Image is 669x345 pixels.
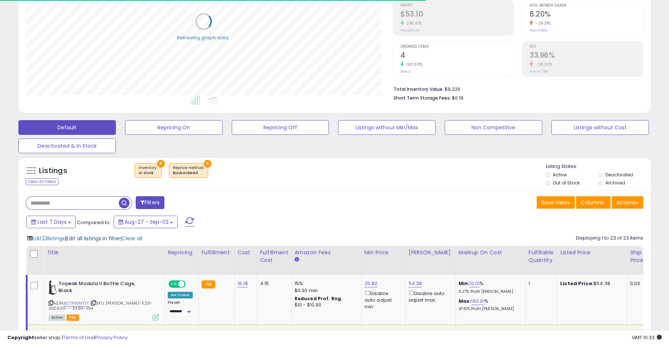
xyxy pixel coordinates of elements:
[139,165,157,176] span: Inventory :
[295,280,356,287] div: 15%
[7,334,34,341] strong: Copyright
[47,249,161,256] div: Title
[26,216,76,228] button: Last 7 Days
[459,289,520,294] p: 6.27% Profit [PERSON_NAME]
[26,178,58,185] div: Clear All Filters
[364,280,378,287] a: 25.82
[295,287,356,294] div: $0.30 min
[409,289,450,303] div: Disable auto adjust max
[95,334,128,341] a: Privacy Policy
[338,120,435,135] button: Listings without Min/Max
[452,94,463,101] span: $0.19
[260,249,288,264] div: Fulfillment Cost
[38,218,67,226] span: Last 7 Days
[459,306,520,312] p: 47.61% Profit [PERSON_NAME]
[295,256,299,263] small: Amazon Fees.
[401,28,419,33] small: Prev: $15.46
[605,172,633,178] label: Deactivated
[459,298,520,312] div: %
[404,62,423,67] small: 100.00%
[232,120,329,135] button: Repricing Off
[67,315,79,321] span: FBA
[404,21,422,26] small: 243.47%
[630,249,645,264] div: Ship Price
[533,62,553,67] small: -28.92%
[445,120,542,135] button: Non Competitive
[7,334,128,341] div: seller snap | |
[168,292,193,298] div: Set To Max
[238,280,248,287] a: 16.18
[530,4,643,8] span: Avg. Buybox Share
[553,172,566,178] label: Active
[632,334,662,341] span: 2025-09-10 10:33 GMT
[401,4,514,8] span: Profit
[168,300,193,317] div: Preset:
[185,281,196,287] span: OFF
[66,235,120,242] span: Edit all listings in filter
[169,281,178,287] span: ON
[260,280,286,287] div: 4.15
[202,280,215,288] small: FBA
[401,45,514,49] span: Ordered Items
[49,280,159,320] div: ASIN:
[576,235,643,242] div: Displaying 1 to 23 of 23 items
[533,21,551,26] small: -29.31%
[136,196,164,209] button: Filters
[560,249,624,256] div: Listed Price
[114,216,178,228] button: Aug-27 - Sep-02
[39,166,67,176] h5: Listings
[122,235,142,242] span: Clear all
[168,249,195,256] div: Repricing
[581,199,604,206] span: Columns
[469,280,480,287] a: 10.01
[459,249,522,256] div: Markup on Cost
[177,34,230,41] div: Retrieving graph data..
[394,84,638,93] li: $9,226
[612,196,643,209] button: Actions
[173,170,204,176] div: Backordered
[125,120,223,135] button: Repricing On
[49,300,153,311] span: | SKU: [PERSON_NAME]-11.29-250620---24.84-VA4
[471,298,484,305] a: 160.01
[545,163,651,170] p: Listing States:
[204,160,211,168] button: ×
[49,315,65,321] span: All listings currently available for purchase on Amazon
[530,69,548,74] small: Prev: 47.78%
[157,160,165,168] button: ×
[364,249,402,256] div: Min Price
[63,334,94,341] a: Terms of Use
[18,139,116,153] button: Deactivated & In Stock
[537,196,575,209] button: Save View
[64,300,89,306] a: B07R45MY1Y
[576,196,611,209] button: Columns
[238,249,254,256] div: Cost
[58,280,148,296] b: Topeak Modula II Bottle Cage, Black
[364,289,400,310] div: Disable auto adjust min
[173,165,204,176] span: Reprice method :
[530,10,643,20] h2: 8.20%
[605,180,625,186] label: Archived
[630,280,642,287] div: 0.00
[409,249,452,256] div: [PERSON_NAME]
[401,69,410,74] small: Prev: 2
[459,280,520,294] div: %
[459,298,471,305] b: Max:
[139,170,157,176] div: in stock
[401,10,514,20] h2: $53.10
[394,86,444,92] b: Total Inventory Value:
[401,51,514,61] h2: 4
[530,51,643,61] h2: 33.96%
[529,249,554,264] div: Fulfillable Quantity
[560,280,594,287] b: Listed Price:
[125,218,168,226] span: Aug-27 - Sep-02
[409,280,422,287] a: 54.38
[394,95,451,101] b: Short Term Storage Fees:
[18,120,116,135] button: Default
[77,219,111,226] span: Compared to:
[27,235,142,242] div: | |
[459,280,470,287] b: Min:
[530,28,547,33] small: Prev: 11.60%
[551,120,649,135] button: Listings without Cost
[529,280,551,287] div: 1
[560,280,621,287] div: $54.38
